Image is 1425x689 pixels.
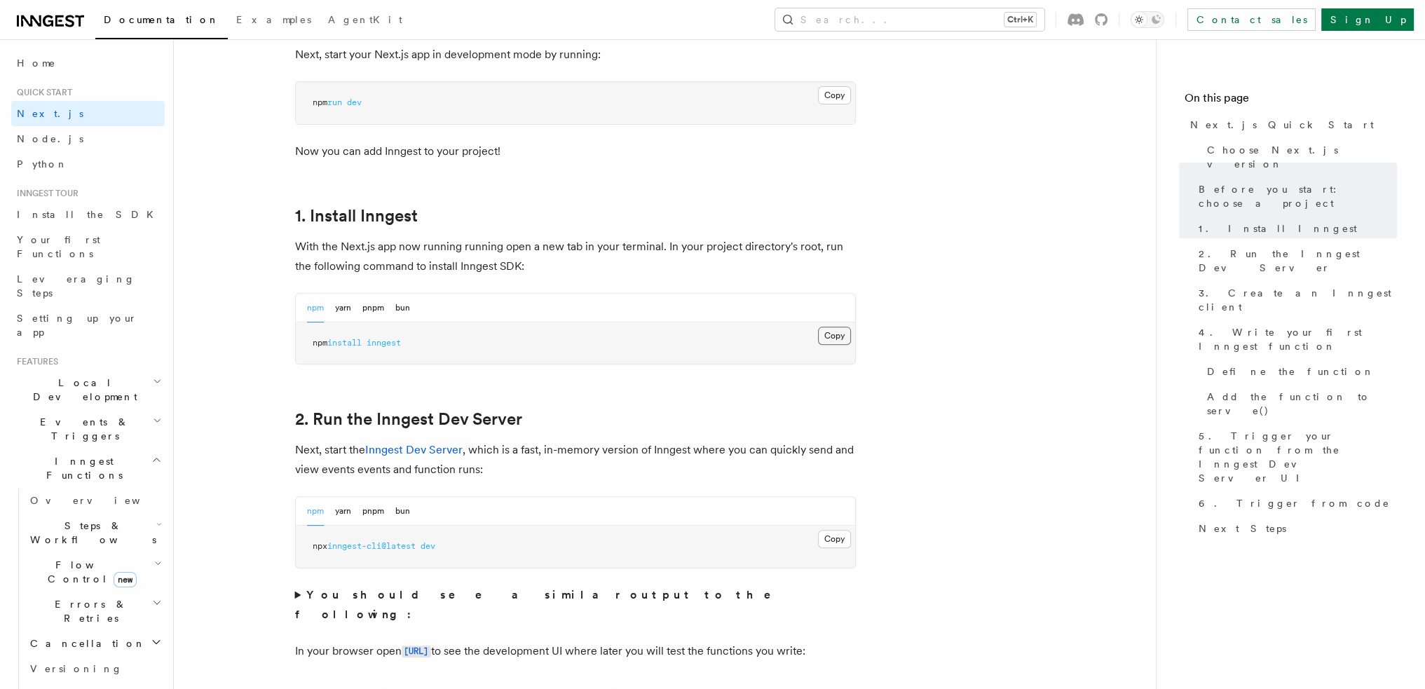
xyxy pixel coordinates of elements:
[1201,384,1397,423] a: Add the function to serve()
[17,273,135,299] span: Leveraging Steps
[11,87,72,98] span: Quick start
[402,644,431,657] a: [URL]
[295,142,856,161] p: Now you can add Inngest to your project!
[1201,137,1397,177] a: Choose Next.js version
[295,206,418,226] a: 1. Install Inngest
[818,530,851,548] button: Copy
[25,631,165,656] button: Cancellation
[95,4,228,39] a: Documentation
[11,454,151,482] span: Inngest Functions
[11,126,165,151] a: Node.js
[327,338,362,348] span: install
[25,552,165,592] button: Flow Controlnew
[295,585,856,625] summary: You should see a similar output to the following:
[775,8,1044,31] button: Search...Ctrl+K
[11,188,79,199] span: Inngest tour
[295,588,791,621] strong: You should see a similar output to the following:
[25,636,146,650] span: Cancellation
[25,488,165,513] a: Overview
[17,209,162,220] span: Install the SDK
[1199,221,1357,236] span: 1. Install Inngest
[1207,143,1397,171] span: Choose Next.js version
[25,592,165,631] button: Errors & Retries
[228,4,320,38] a: Examples
[17,133,83,144] span: Node.js
[1131,11,1164,28] button: Toggle dark mode
[17,108,83,119] span: Next.js
[320,4,411,38] a: AgentKit
[335,294,351,322] button: yarn
[25,558,154,586] span: Flow Control
[1199,325,1397,353] span: 4. Write your first Inngest function
[1190,118,1374,132] span: Next.js Quick Start
[114,572,137,587] span: new
[1199,521,1286,535] span: Next Steps
[25,513,165,552] button: Steps & Workflows
[1193,241,1397,280] a: 2. Run the Inngest Dev Server
[11,376,153,404] span: Local Development
[11,227,165,266] a: Your first Functions
[313,97,327,107] span: npm
[1193,491,1397,516] a: 6. Trigger from code
[362,294,384,322] button: pnpm
[1185,112,1397,137] a: Next.js Quick Start
[11,370,165,409] button: Local Development
[104,14,219,25] span: Documentation
[1193,216,1397,241] a: 1. Install Inngest
[11,50,165,76] a: Home
[818,327,851,345] button: Copy
[295,440,856,479] p: Next, start the , which is a fast, in-memory version of Inngest where you can quickly send and vi...
[1321,8,1414,31] a: Sign Up
[1187,8,1316,31] a: Contact sales
[1207,364,1375,378] span: Define the function
[1199,286,1397,314] span: 3. Create an Inngest client
[295,45,856,64] p: Next, start your Next.js app in development mode by running:
[402,646,431,657] code: [URL]
[1185,90,1397,112] h4: On this page
[1193,177,1397,216] a: Before you start: choose a project
[1199,182,1397,210] span: Before you start: choose a project
[25,519,156,547] span: Steps & Workflows
[17,158,68,170] span: Python
[367,338,401,348] span: inngest
[25,656,165,681] a: Versioning
[295,237,856,276] p: With the Next.js app now running running open a new tab in your terminal. In your project directo...
[395,294,410,322] button: bun
[1193,320,1397,359] a: 4. Write your first Inngest function
[307,294,324,322] button: npm
[1207,390,1397,418] span: Add the function to serve()
[17,56,56,70] span: Home
[347,97,362,107] span: dev
[295,409,522,429] a: 2. Run the Inngest Dev Server
[11,266,165,306] a: Leveraging Steps
[11,356,58,367] span: Features
[11,306,165,345] a: Setting up your app
[818,86,851,104] button: Copy
[11,202,165,227] a: Install the SDK
[327,97,342,107] span: run
[313,338,327,348] span: npm
[328,14,402,25] span: AgentKit
[327,541,416,551] span: inngest-cli@latest
[1004,13,1036,27] kbd: Ctrl+K
[1199,247,1397,275] span: 2. Run the Inngest Dev Server
[11,409,165,449] button: Events & Triggers
[1193,516,1397,541] a: Next Steps
[313,541,327,551] span: npx
[11,151,165,177] a: Python
[295,641,856,662] p: In your browser open to see the development UI where later you will test the functions you write:
[395,497,410,526] button: bun
[335,497,351,526] button: yarn
[362,497,384,526] button: pnpm
[236,14,311,25] span: Examples
[17,234,100,259] span: Your first Functions
[30,663,123,674] span: Versioning
[421,541,435,551] span: dev
[1201,359,1397,384] a: Define the function
[365,443,463,456] a: Inngest Dev Server
[1193,280,1397,320] a: 3. Create an Inngest client
[307,497,324,526] button: npm
[11,101,165,126] a: Next.js
[1199,496,1390,510] span: 6. Trigger from code
[1193,423,1397,491] a: 5. Trigger your function from the Inngest Dev Server UI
